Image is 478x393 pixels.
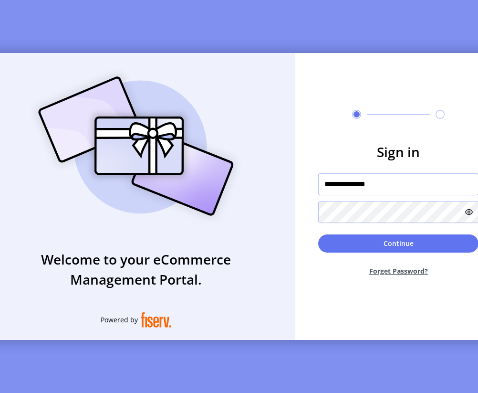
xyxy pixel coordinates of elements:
[101,315,138,325] span: Powered by
[24,66,248,226] img: card_Illustration.svg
